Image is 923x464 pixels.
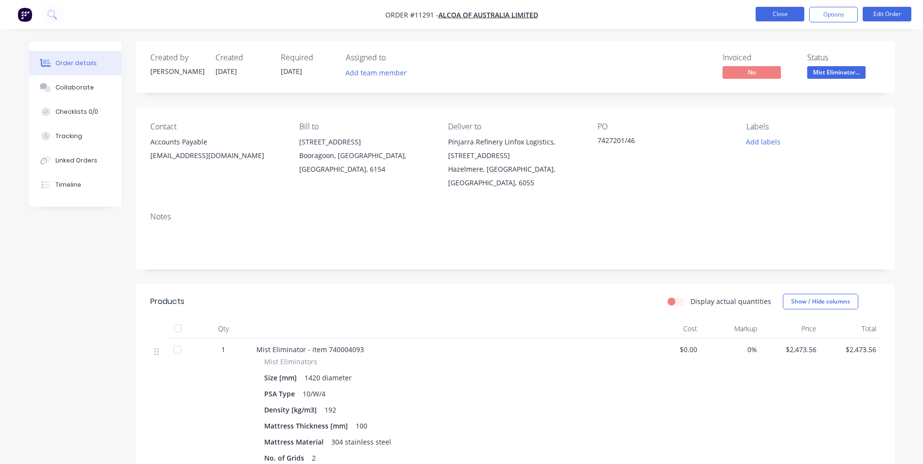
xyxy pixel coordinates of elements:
div: Products [150,296,184,307]
div: Size [mm] [264,371,301,385]
div: Checklists 0/0 [55,107,98,116]
div: Deliver to [448,122,581,131]
button: Checklists 0/0 [29,100,121,124]
div: Bill to [299,122,433,131]
button: Add labels [741,135,786,148]
div: Created by [150,53,204,62]
span: [DATE] [216,67,237,76]
div: Cost [642,319,702,339]
div: Density [kg/m3] [264,403,321,417]
div: 1420 diameter [301,371,356,385]
button: Linked Orders [29,148,121,173]
div: Markup [701,319,761,339]
div: Collaborate [55,83,94,92]
div: [STREET_ADDRESS] [299,135,433,149]
button: Options [809,7,858,22]
a: Alcoa of Australia Limited [438,10,538,19]
span: 0% [705,344,757,355]
div: Labels [746,122,880,131]
div: 100 [352,419,371,433]
div: [EMAIL_ADDRESS][DOMAIN_NAME] [150,149,284,162]
div: PSA Type [264,387,299,401]
span: $2,473.56 [765,344,817,355]
span: $2,473.56 [824,344,876,355]
span: [DATE] [281,67,302,76]
div: Price [761,319,821,339]
div: [STREET_ADDRESS]Booragoon, [GEOGRAPHIC_DATA], [GEOGRAPHIC_DATA], 6154 [299,135,433,176]
button: Edit Order [863,7,911,21]
div: Pinjarra Refinery Linfox Logistics, [STREET_ADDRESS] [448,135,581,162]
div: Tracking [55,132,82,141]
div: Invoiced [723,53,796,62]
div: [PERSON_NAME] [150,66,204,76]
div: Status [807,53,880,62]
button: Tracking [29,124,121,148]
div: Qty [194,319,253,339]
span: Order #11291 - [385,10,438,19]
div: Accounts Payable[EMAIL_ADDRESS][DOMAIN_NAME] [150,135,284,166]
div: 10/W/4 [299,387,329,401]
button: Close [756,7,804,21]
label: Display actual quantities [690,296,771,306]
div: 192 [321,403,340,417]
div: Assigned to [346,53,443,62]
img: Factory [18,7,32,22]
span: Mist Eliminator - item 740004093 [256,345,364,354]
span: 1 [221,344,225,355]
div: Mattress Thickness [mm] [264,419,352,433]
span: Mist Eliminators [264,357,317,367]
span: $0.00 [646,344,698,355]
span: No [723,66,781,78]
div: Contact [150,122,284,131]
button: Collaborate [29,75,121,100]
button: Show / Hide columns [783,294,858,309]
div: 7427201/46 [597,135,719,149]
div: Linked Orders [55,156,97,165]
div: 304 stainless steel [327,435,395,449]
div: Notes [150,212,880,221]
div: Booragoon, [GEOGRAPHIC_DATA], [GEOGRAPHIC_DATA], 6154 [299,149,433,176]
div: PO [597,122,731,131]
button: Add team member [346,66,412,79]
div: Hazelmere, [GEOGRAPHIC_DATA], [GEOGRAPHIC_DATA], 6055 [448,162,581,190]
button: Order details [29,51,121,75]
div: Timeline [55,180,81,189]
div: Created [216,53,269,62]
div: Required [281,53,334,62]
button: Timeline [29,173,121,197]
button: Mist Eliminator... [807,66,866,81]
div: Mattress Material [264,435,327,449]
span: Mist Eliminator... [807,66,866,78]
button: Add team member [340,66,412,79]
div: Total [820,319,880,339]
div: Pinjarra Refinery Linfox Logistics, [STREET_ADDRESS]Hazelmere, [GEOGRAPHIC_DATA], [GEOGRAPHIC_DAT... [448,135,581,190]
div: Order details [55,59,97,68]
div: Accounts Payable [150,135,284,149]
